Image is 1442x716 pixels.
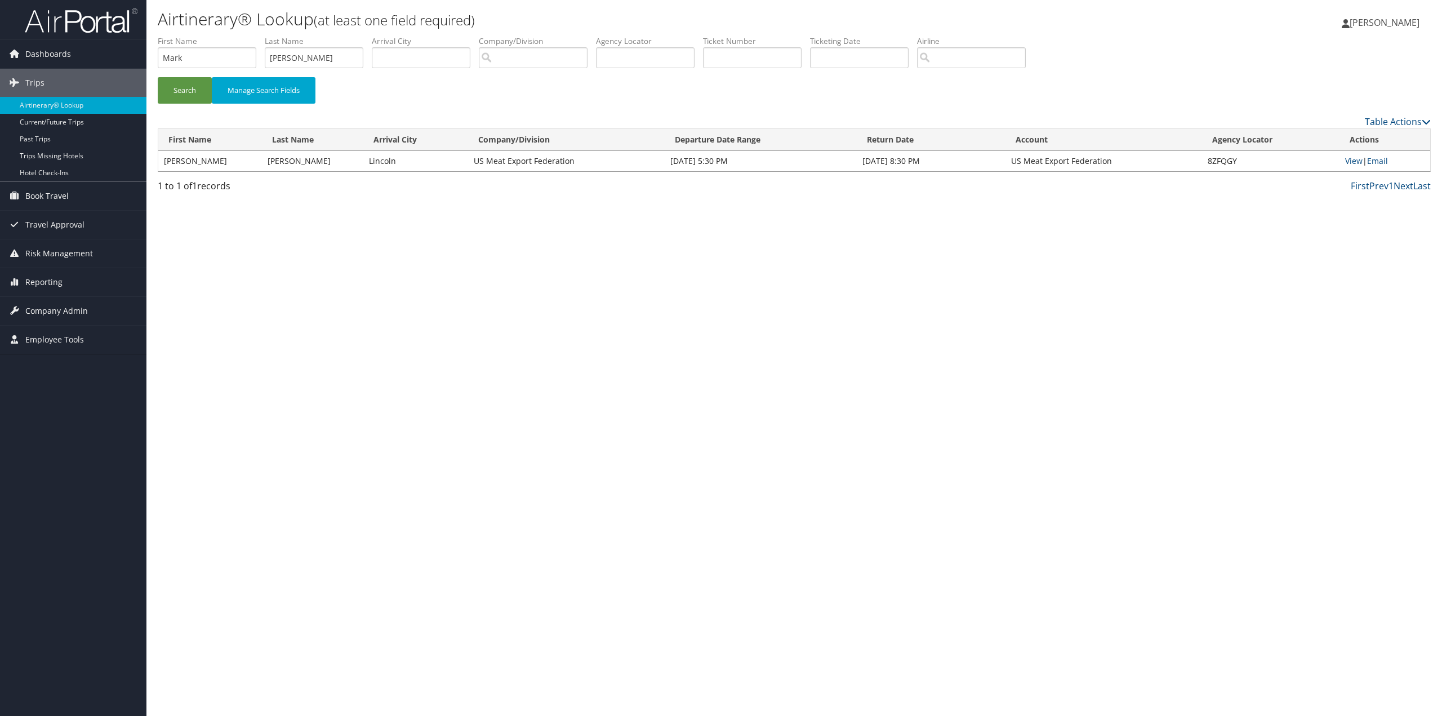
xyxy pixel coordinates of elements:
[25,239,93,268] span: Risk Management
[25,326,84,354] span: Employee Tools
[25,7,137,34] img: airportal-logo.png
[314,11,475,29] small: (at least one field required)
[192,180,197,192] span: 1
[158,7,1007,31] h1: Airtinerary® Lookup
[810,35,917,47] label: Ticketing Date
[596,35,703,47] label: Agency Locator
[703,35,810,47] label: Ticket Number
[158,179,464,198] div: 1 to 1 of records
[158,129,262,151] th: First Name: activate to sort column ascending
[25,40,71,68] span: Dashboards
[1339,129,1430,151] th: Actions
[212,77,315,104] button: Manage Search Fields
[1342,6,1431,39] a: [PERSON_NAME]
[1005,129,1202,151] th: Account: activate to sort column ascending
[262,151,363,171] td: [PERSON_NAME]
[25,211,84,239] span: Travel Approval
[265,35,372,47] label: Last Name
[363,151,468,171] td: Lincoln
[158,35,265,47] label: First Name
[1367,155,1388,166] a: Email
[857,129,1005,151] th: Return Date: activate to sort column ascending
[25,69,44,97] span: Trips
[1202,151,1339,171] td: 8ZFQGY
[1005,151,1202,171] td: US Meat Export Federation
[1350,16,1419,29] span: [PERSON_NAME]
[1202,129,1339,151] th: Agency Locator: activate to sort column ascending
[1339,151,1430,171] td: |
[479,35,596,47] label: Company/Division
[665,151,857,171] td: [DATE] 5:30 PM
[25,182,69,210] span: Book Travel
[665,129,857,151] th: Departure Date Range: activate to sort column ascending
[917,35,1034,47] label: Airline
[1394,180,1413,192] a: Next
[1365,115,1431,128] a: Table Actions
[1351,180,1369,192] a: First
[262,129,363,151] th: Last Name: activate to sort column ascending
[25,297,88,325] span: Company Admin
[1388,180,1394,192] a: 1
[25,268,63,296] span: Reporting
[1369,180,1388,192] a: Prev
[363,129,468,151] th: Arrival City: activate to sort column ascending
[468,151,665,171] td: US Meat Export Federation
[1413,180,1431,192] a: Last
[857,151,1005,171] td: [DATE] 8:30 PM
[158,77,212,104] button: Search
[1345,155,1363,166] a: View
[372,35,479,47] label: Arrival City
[468,129,665,151] th: Company/Division
[158,151,262,171] td: [PERSON_NAME]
